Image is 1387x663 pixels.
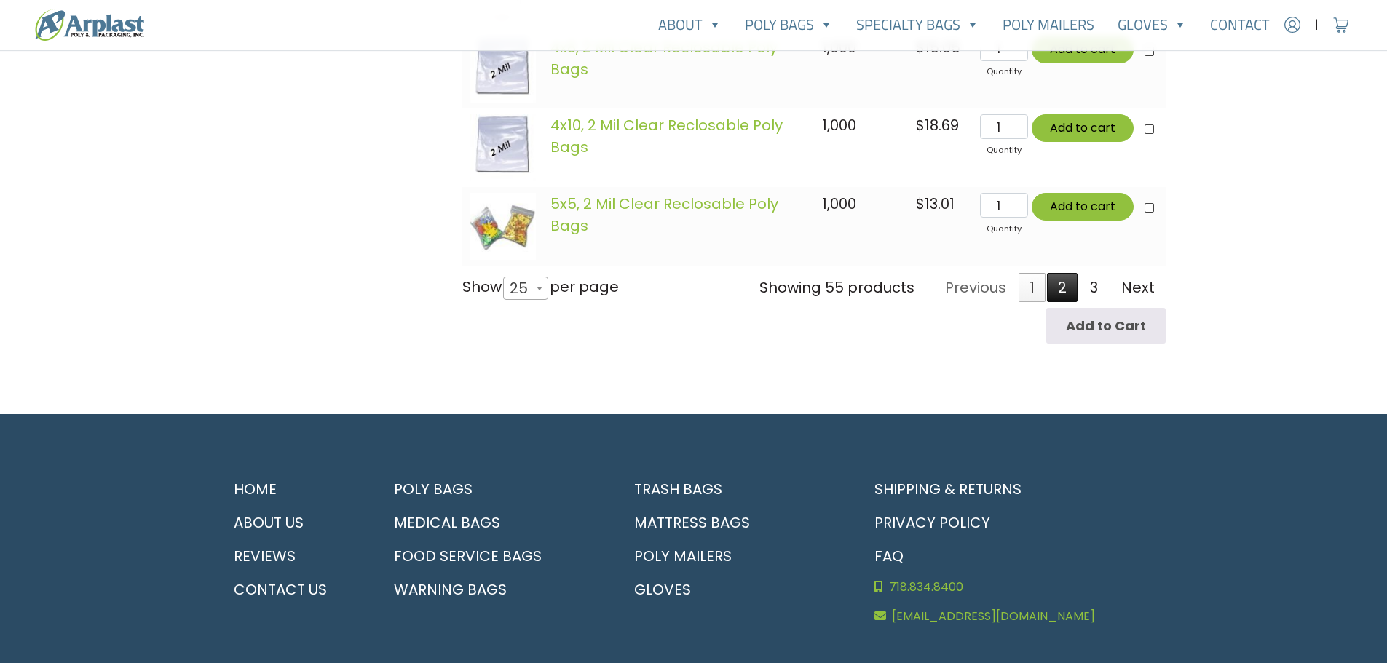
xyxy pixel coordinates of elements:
bdi: 18.69 [916,115,959,135]
button: Add to cart [1032,193,1134,220]
a: FAQ [863,539,1166,573]
a: Contact Us [222,573,365,606]
div: Showing 55 products [759,277,914,298]
a: Reviews [222,539,365,573]
span: 25 [503,277,548,300]
a: 5x5, 2 Mil Clear Reclosable Poly Bags [550,194,778,236]
input: Add to Cart [1046,308,1166,344]
a: Poly Bags [382,472,605,506]
a: Home [222,472,365,506]
img: images [470,36,537,103]
a: Medical Bags [382,506,605,539]
bdi: 13.01 [916,194,955,214]
bdi: 15.05 [916,37,960,57]
a: Gloves [623,573,845,606]
a: Poly Bags [733,10,845,39]
a: Trash Bags [623,472,845,506]
a: Previous [934,273,1017,302]
a: Contact [1198,10,1281,39]
span: 25 [504,271,542,306]
a: Food Service Bags [382,539,605,573]
a: [EMAIL_ADDRESS][DOMAIN_NAME] [863,602,1166,631]
span: $ [916,194,925,214]
span: | [1315,16,1319,33]
span: $ [916,115,925,135]
a: Poly Mailers [991,10,1106,39]
span: 1,000 [822,194,856,214]
a: Poly Mailers [623,539,845,573]
img: images [470,193,537,260]
a: Specialty Bags [845,10,991,39]
a: About Us [222,506,365,539]
span: 1,000 [822,115,856,135]
a: 4x10, 2 Mil Clear Reclosable Poly Bags [550,115,783,157]
img: images [470,114,537,181]
a: 1 [1019,273,1046,302]
a: Privacy Policy [863,506,1166,539]
a: Warning Bags [382,573,605,606]
a: Mattress Bags [623,506,845,539]
label: Show per page [462,276,619,300]
a: 2 [1047,273,1078,302]
a: Shipping & Returns [863,472,1166,506]
input: Qty [980,114,1027,139]
img: logo [35,9,144,41]
a: Gloves [1106,10,1198,39]
a: 3 [1079,273,1109,302]
span: $ [916,37,925,57]
button: Add to cart [1032,114,1134,141]
a: 4x8, 2 Mil Clear Reclosable Poly Bags [550,37,778,79]
span: 1,000 [822,37,856,57]
a: Next [1110,273,1166,302]
a: 718.834.8400 [863,573,1166,602]
a: About [647,10,733,39]
input: Qty [980,193,1027,218]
